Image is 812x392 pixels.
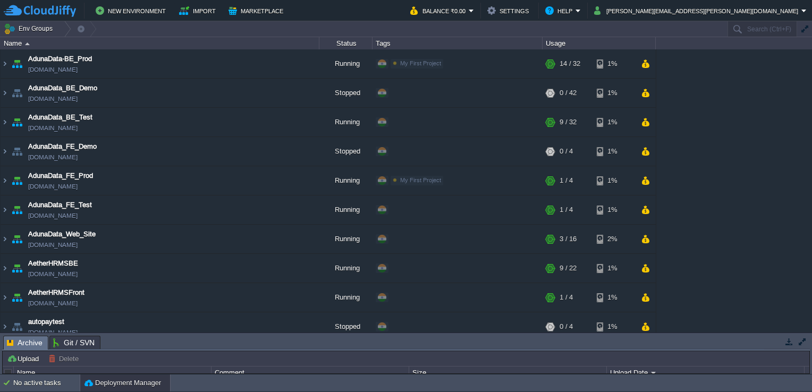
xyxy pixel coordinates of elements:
div: 1% [597,283,631,312]
a: [DOMAIN_NAME] [28,181,78,192]
a: [DOMAIN_NAME] [28,269,78,279]
div: 9 / 22 [560,254,577,283]
a: autopaytest [28,317,64,327]
button: Help [545,4,576,17]
div: No active tasks [13,374,80,391]
div: Stopped [319,79,373,107]
div: 0 / 4 [560,137,573,166]
div: 1% [597,312,631,341]
div: 1% [597,79,631,107]
img: AMDAwAAAACH5BAEAAAAALAAAAAABAAEAAAICRAEAOw== [10,108,24,137]
div: 1% [597,137,631,166]
div: Name [14,367,211,379]
img: AMDAwAAAACH5BAEAAAAALAAAAAABAAEAAAICRAEAOw== [25,42,30,45]
img: AMDAwAAAACH5BAEAAAAALAAAAAABAAEAAAICRAEAOw== [10,254,24,283]
span: My First Project [400,177,441,183]
img: AMDAwAAAACH5BAEAAAAALAAAAAABAAEAAAICRAEAOw== [10,49,24,78]
a: [DOMAIN_NAME] [28,210,78,221]
a: [DOMAIN_NAME] [28,152,78,163]
div: Stopped [319,312,373,341]
a: AdunaData_Web_Site [28,229,96,240]
img: AMDAwAAAACH5BAEAAAAALAAAAAABAAEAAAICRAEAOw== [10,225,24,253]
span: Archive [7,336,43,350]
img: AMDAwAAAACH5BAEAAAAALAAAAAABAAEAAAICRAEAOw== [1,79,9,107]
div: 0 / 4 [560,312,573,341]
a: [DOMAIN_NAME] [28,123,78,133]
div: Upload Date [607,367,804,379]
img: AMDAwAAAACH5BAEAAAAALAAAAAABAAEAAAICRAEAOw== [10,195,24,224]
a: AetherHRMSFront [28,287,84,298]
button: Env Groups [4,21,56,36]
a: AdunaData-BE_Prod [28,54,92,64]
img: AMDAwAAAACH5BAEAAAAALAAAAAABAAEAAAICRAEAOw== [1,49,9,78]
div: 1% [597,195,631,224]
div: 0 / 42 [560,79,577,107]
img: AMDAwAAAACH5BAEAAAAALAAAAAABAAEAAAICRAEAOw== [1,108,9,137]
div: Name [1,37,319,49]
button: New Environment [96,4,169,17]
div: Size [410,367,606,379]
div: Running [319,254,373,283]
span: AdunaData_BE_Test [28,112,92,123]
button: Upload [7,354,42,363]
button: Marketplace [229,4,286,17]
a: [DOMAIN_NAME] [28,327,78,338]
div: 1 / 4 [560,283,573,312]
button: Settings [487,4,532,17]
img: AMDAwAAAACH5BAEAAAAALAAAAAABAAEAAAICRAEAOw== [10,283,24,312]
button: Balance ₹0.00 [410,4,469,17]
a: AdunaData_FE_Demo [28,141,97,152]
a: [DOMAIN_NAME] [28,240,78,250]
a: [DOMAIN_NAME] [28,93,78,104]
img: AMDAwAAAACH5BAEAAAAALAAAAAABAAEAAAICRAEAOw== [1,283,9,312]
div: 1 / 4 [560,166,573,195]
button: Deployment Manager [84,378,161,388]
div: Status [320,37,372,49]
a: [DOMAIN_NAME] [28,64,78,75]
a: AdunaData_FE_Test [28,200,92,210]
div: Comment [212,367,409,379]
button: [PERSON_NAME][EMAIL_ADDRESS][PERSON_NAME][DOMAIN_NAME] [594,4,801,17]
div: Tags [373,37,542,49]
div: Stopped [319,137,373,166]
img: AMDAwAAAACH5BAEAAAAALAAAAAABAAEAAAICRAEAOw== [1,312,9,341]
div: Running [319,195,373,224]
div: Running [319,49,373,78]
button: Delete [48,354,82,363]
div: Running [319,283,373,312]
iframe: chat widget [767,350,801,381]
button: Import [179,4,219,17]
img: AMDAwAAAACH5BAEAAAAALAAAAAABAAEAAAICRAEAOw== [1,254,9,283]
div: 1% [597,108,631,137]
img: AMDAwAAAACH5BAEAAAAALAAAAAABAAEAAAICRAEAOw== [1,195,9,224]
div: 1% [597,166,631,195]
a: [DOMAIN_NAME] [28,298,78,309]
a: AdunaData_BE_Demo [28,83,97,93]
div: 2% [597,225,631,253]
img: AMDAwAAAACH5BAEAAAAALAAAAAABAAEAAAICRAEAOw== [1,225,9,253]
span: Git / SVN [53,336,95,349]
div: 1% [597,254,631,283]
div: 1 / 4 [560,195,573,224]
img: CloudJiffy [4,4,76,18]
div: 14 / 32 [560,49,580,78]
img: AMDAwAAAACH5BAEAAAAALAAAAAABAAEAAAICRAEAOw== [10,137,24,166]
img: AMDAwAAAACH5BAEAAAAALAAAAAABAAEAAAICRAEAOw== [10,312,24,341]
div: 9 / 32 [560,108,577,137]
div: 3 / 16 [560,225,577,253]
a: AdunaData_FE_Prod [28,171,93,181]
div: 1% [597,49,631,78]
img: AMDAwAAAACH5BAEAAAAALAAAAAABAAEAAAICRAEAOw== [1,166,9,195]
a: AetherHRMSBE [28,258,78,269]
img: AMDAwAAAACH5BAEAAAAALAAAAAABAAEAAAICRAEAOw== [10,166,24,195]
img: AMDAwAAAACH5BAEAAAAALAAAAAABAAEAAAICRAEAOw== [10,79,24,107]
